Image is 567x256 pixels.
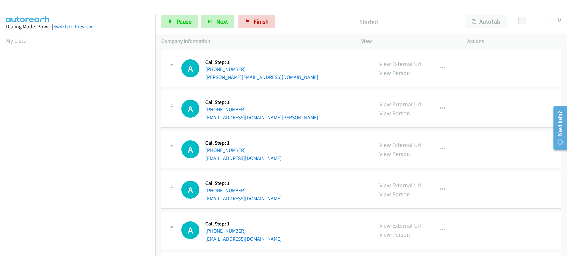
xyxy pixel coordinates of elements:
[548,101,567,154] iframe: Resource Center
[379,100,422,108] a: View External Url
[205,195,282,202] a: [EMAIL_ADDRESS][DOMAIN_NAME]
[53,23,92,30] a: Switch to Preview
[177,18,192,25] span: Pause
[379,109,410,117] a: View Person
[181,100,199,118] h1: A
[284,17,453,26] p: Started
[181,140,199,158] div: The call is yet to be attempted
[205,228,246,234] a: [PHONE_NUMBER]
[205,140,282,146] h5: Call Step: 1
[6,37,26,44] a: My Lists
[161,15,198,28] a: Pause
[205,187,246,194] a: [PHONE_NUMBER]
[205,236,282,242] a: [EMAIL_ADDRESS][DOMAIN_NAME]
[205,99,318,106] h5: Call Step: 1
[216,18,228,25] span: Next
[6,23,149,31] div: Dialing Mode: Power |
[379,190,410,198] a: View Person
[379,69,410,77] a: View Person
[181,140,199,158] h1: A
[379,141,422,149] a: View External Url
[205,74,318,80] a: [PERSON_NAME][EMAIL_ADDRESS][DOMAIN_NAME]
[465,15,507,28] button: AutoTab
[379,181,422,189] a: View External Url
[254,18,269,25] span: Finish
[379,60,422,68] a: View External Url
[181,221,199,239] div: The call is yet to be attempted
[205,114,318,121] a: [EMAIL_ADDRESS][DOMAIN_NAME][PERSON_NAME]
[467,37,561,45] p: Actions
[205,106,246,113] a: [PHONE_NUMBER]
[205,66,246,72] a: [PHONE_NUMBER]
[379,150,410,158] a: View Person
[201,15,234,28] button: Next
[205,180,282,187] h5: Call Step: 1
[181,181,199,199] div: The call is yet to be attempted
[205,59,318,66] h5: Call Step: 1
[205,155,282,161] a: [EMAIL_ADDRESS][DOMAIN_NAME]
[181,221,199,239] h1: A
[181,59,199,77] h1: A
[161,37,349,45] p: Company Information
[181,181,199,199] h1: A
[558,15,561,24] div: 0
[521,18,552,23] div: Delay between calls (in seconds)
[205,147,246,153] a: [PHONE_NUMBER]
[379,222,422,229] a: View External Url
[205,221,282,227] h5: Call Step: 1
[238,15,275,28] a: Finish
[379,231,410,238] a: View Person
[361,37,455,45] p: View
